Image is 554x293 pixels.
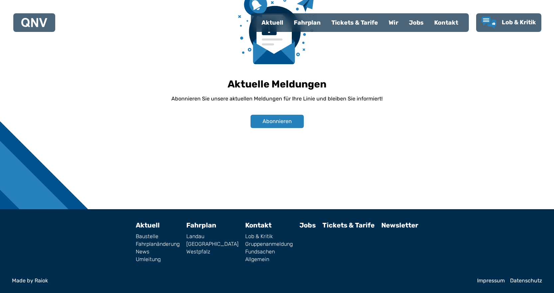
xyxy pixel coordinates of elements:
[245,221,272,229] a: Kontakt
[186,249,239,254] a: Westpfalz
[429,14,463,31] a: Kontakt
[251,115,304,128] button: Abonnieren
[186,241,239,247] a: [GEOGRAPHIC_DATA]
[245,249,293,254] a: Fundsachen
[288,14,326,31] a: Fahrplan
[404,14,429,31] a: Jobs
[510,278,542,283] a: Datenschutz
[136,221,160,229] a: Aktuell
[136,249,180,254] a: News
[245,241,293,247] a: Gruppenanmeldung
[136,257,180,262] a: Umleitung
[481,17,536,29] a: Lob & Kritik
[186,234,239,239] a: Landau
[299,221,316,229] a: Jobs
[245,257,293,262] a: Allgemein
[256,14,288,31] a: Aktuell
[21,18,47,27] img: QNV Logo
[186,221,216,229] a: Fahrplan
[383,14,404,31] a: Wir
[171,95,383,103] p: Abonnieren Sie unsere aktuellen Meldungen für Ihre Linie und bleiben Sie informiert!
[263,117,292,125] span: Abonnieren
[136,234,180,239] a: Baustelle
[12,278,472,283] a: Made by Raiok
[245,234,293,239] a: Lob & Kritik
[322,221,375,229] a: Tickets & Tarife
[228,78,326,90] h1: Aktuelle Meldungen
[326,14,383,31] a: Tickets & Tarife
[136,241,180,247] a: Fahrplanänderung
[381,221,418,229] a: Newsletter
[477,278,505,283] a: Impressum
[21,16,47,29] a: QNV Logo
[502,19,536,26] span: Lob & Kritik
